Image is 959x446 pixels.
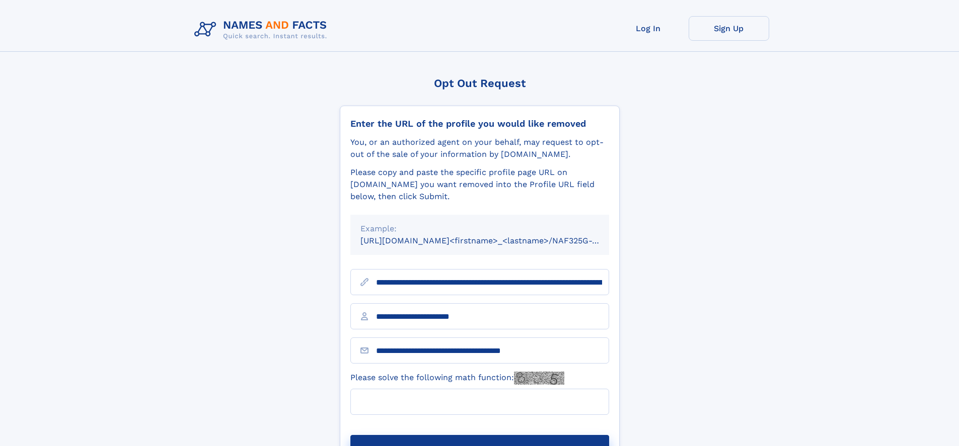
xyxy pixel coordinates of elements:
a: Sign Up [689,16,769,41]
div: Opt Out Request [340,77,620,90]
label: Please solve the following math function: [350,372,564,385]
a: Log In [608,16,689,41]
div: Please copy and paste the specific profile page URL on [DOMAIN_NAME] you want removed into the Pr... [350,166,609,203]
small: [URL][DOMAIN_NAME]<firstname>_<lastname>/NAF325G-xxxxxxxx [360,236,628,245]
div: Example: [360,223,599,235]
div: You, or an authorized agent on your behalf, may request to opt-out of the sale of your informatio... [350,136,609,160]
img: Logo Names and Facts [190,16,335,43]
div: Enter the URL of the profile you would like removed [350,118,609,129]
